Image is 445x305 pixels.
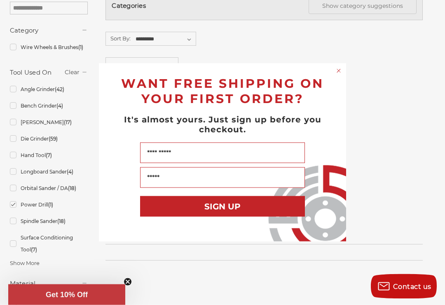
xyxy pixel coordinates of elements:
span: Contact us [393,283,431,291]
button: Close dialog [335,67,343,75]
button: SIGN UP [140,196,305,217]
span: It's almost yours. Just sign up before you checkout. [124,115,321,134]
button: Contact us [371,274,437,299]
span: WANT FREE SHIPPING ON YOUR FIRST ORDER? [121,76,324,106]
